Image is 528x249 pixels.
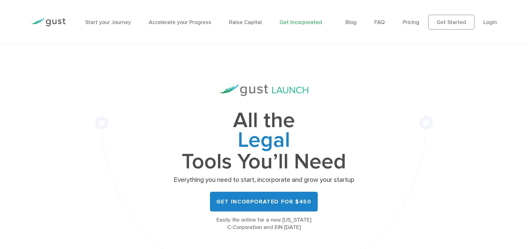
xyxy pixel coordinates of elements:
[345,19,357,26] a: Blog
[31,18,66,26] img: Gust Logo
[428,15,474,30] a: Get Started
[374,19,385,26] a: FAQ
[149,19,211,26] a: Accelerate your Progress
[171,176,356,184] p: Everything you need to start, incorporate and grow your startup
[229,19,262,26] a: Raise Capital
[403,19,419,26] a: Pricing
[85,19,131,26] a: Start your Journey
[280,19,322,26] a: Get Incorporated
[220,85,308,96] img: Gust Launch Logo
[171,216,356,231] div: Easily file online for a new [US_STATE] C-Corporation and EIN [DATE]
[210,192,318,211] a: Get Incorporated for $450
[171,111,356,171] h1: All the Tools You’ll Need
[171,131,356,152] span: Legal
[483,19,497,26] a: Login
